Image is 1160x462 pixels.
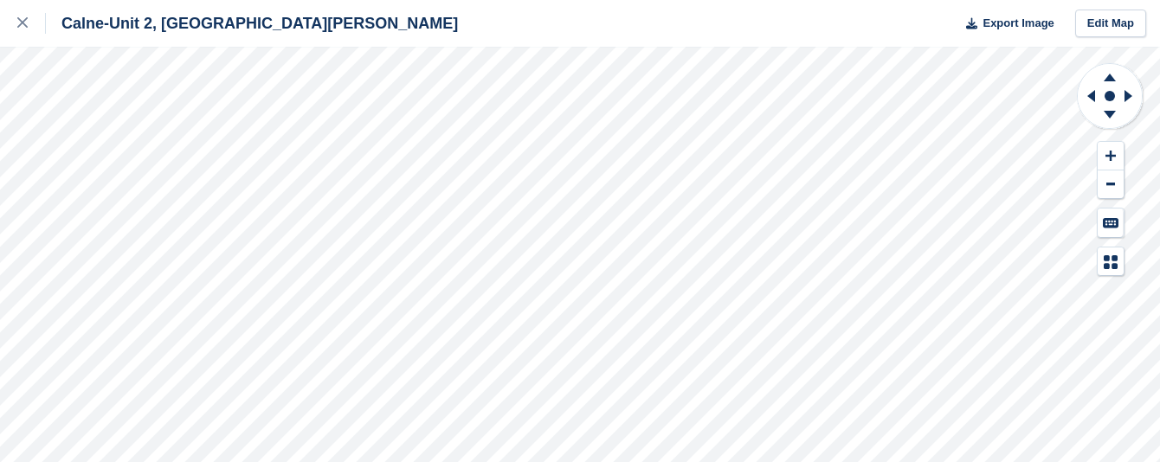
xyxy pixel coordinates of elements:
span: Export Image [983,15,1054,32]
a: Edit Map [1075,10,1146,38]
button: Zoom Out [1098,170,1124,199]
button: Keyboard Shortcuts [1098,209,1124,237]
button: Zoom In [1098,142,1124,170]
button: Map Legend [1098,247,1124,276]
button: Export Image [956,10,1054,38]
div: Calne-Unit 2, [GEOGRAPHIC_DATA][PERSON_NAME] [46,13,458,34]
